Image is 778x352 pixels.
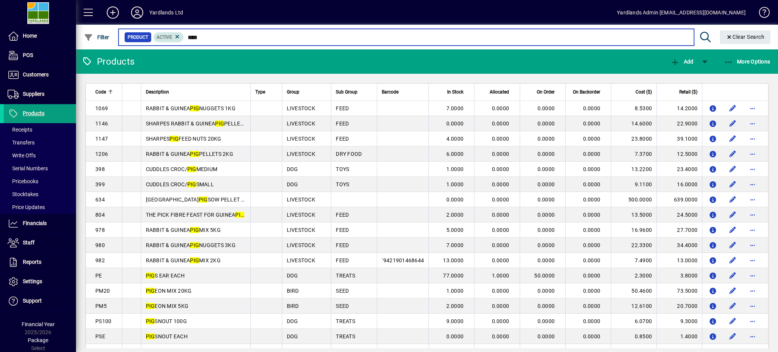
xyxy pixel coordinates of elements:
[146,288,155,294] em: PIG
[583,136,601,142] span: 0.0000
[583,166,601,172] span: 0.0000
[492,273,509,279] span: 1.0000
[287,242,315,248] span: LIVESTOCK
[446,181,464,187] span: 1.0000
[23,220,47,226] span: Financials
[146,288,192,294] span: EON MIX 20KG
[446,105,464,111] span: 7.0000
[492,197,509,203] span: 0.0000
[720,30,771,44] button: Clear
[146,227,221,233] span: RABBIT & GUINEA MIX 5KG
[611,131,656,146] td: 23.8000
[492,318,509,324] span: 0.0000
[446,136,464,142] span: 4.0000
[101,6,125,19] button: Add
[287,318,298,324] span: DOG
[187,166,196,172] em: PIG
[611,314,656,329] td: 6.0700
[538,166,555,172] span: 0.0000
[8,204,45,210] span: Price Updates
[611,298,656,314] td: 12.6100
[656,222,702,238] td: 27.7000
[287,166,298,172] span: DOG
[4,46,76,65] a: POS
[287,105,315,111] span: LIVESTOCK
[287,227,315,233] span: LIVESTOCK
[746,163,759,175] button: More options
[146,318,187,324] span: SNOUT 100G
[4,253,76,272] a: Reports
[583,105,601,111] span: 0.0000
[382,88,398,96] span: Barcode
[611,146,656,162] td: 7.3700
[727,193,739,206] button: Edit
[656,162,702,177] td: 23.4000
[255,88,277,96] div: Type
[4,272,76,291] a: Settings
[287,151,315,157] span: LIVESTOCK
[287,273,298,279] span: DOG
[727,224,739,236] button: Edit
[538,121,555,127] span: 0.0000
[4,123,76,136] a: Receipts
[146,121,262,127] span: SHARPES RABBIT & GUINEA PELLETS 10KG
[636,88,652,96] span: Cost ($)
[746,193,759,206] button: More options
[4,149,76,162] a: Write Offs
[336,242,349,248] span: FEED
[215,121,224,127] em: PIG
[611,238,656,253] td: 22.3300
[125,6,149,19] button: Profile
[492,257,509,263] span: 0.0000
[4,233,76,252] a: Staff
[443,273,463,279] span: 77.0000
[287,136,315,142] span: LIVESTOCK
[446,197,464,203] span: 0.0000
[4,214,76,233] a: Financials
[146,151,233,157] span: RABBIT & GUINEA PELLETS 2KG
[287,181,298,187] span: DOG
[583,303,601,309] span: 0.0000
[433,88,470,96] div: In Stock
[447,88,463,96] span: In Stock
[746,285,759,297] button: More options
[656,298,702,314] td: 20.7000
[746,254,759,266] button: More options
[583,181,601,187] span: 0.0000
[583,151,601,157] span: 0.0000
[490,88,509,96] span: Allocated
[611,222,656,238] td: 16.9600
[235,212,244,218] em: PIG
[287,197,315,203] span: LIVESTOCK
[95,303,107,309] span: PM5
[538,151,555,157] span: 0.0000
[95,88,117,96] div: Code
[679,88,697,96] span: Retail ($)
[4,27,76,46] a: Home
[95,105,108,111] span: 1069
[149,6,183,19] div: Yardlands Ltd
[746,102,759,114] button: More options
[538,197,555,203] span: 0.0000
[611,329,656,344] td: 0.8500
[656,253,702,268] td: 13.0000
[23,278,42,284] span: Settings
[95,151,108,157] span: 1206
[8,140,35,146] span: Transfers
[8,191,38,197] span: Stocktakes
[95,242,105,248] span: 980
[656,146,702,162] td: 12.5000
[746,178,759,190] button: More options
[656,268,702,283] td: 3.8000
[255,88,265,96] span: Type
[656,131,702,146] td: 39.1000
[146,333,155,339] em: PIG
[446,121,464,127] span: 0.0000
[336,273,355,279] span: TREATS
[727,209,739,221] button: Edit
[287,288,299,294] span: BIRD
[583,288,601,294] span: 0.0000
[153,32,184,42] mat-chip: Activation Status: Active
[4,162,76,175] a: Serial Numbers
[287,88,327,96] div: Group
